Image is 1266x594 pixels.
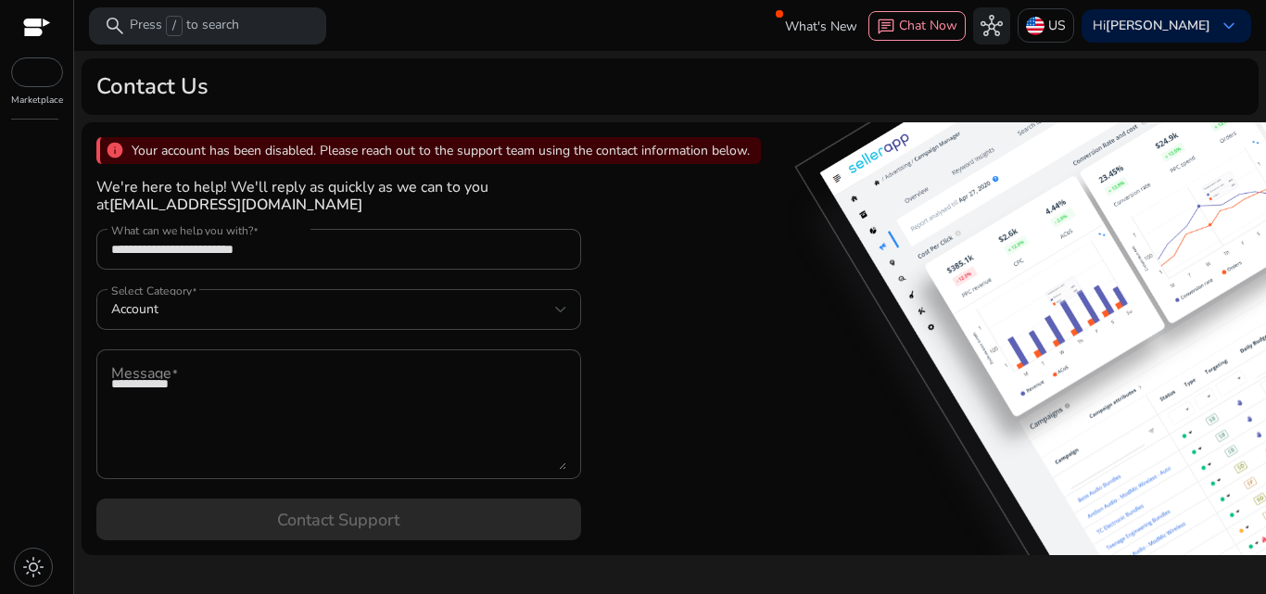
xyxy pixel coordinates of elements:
[96,73,209,100] h2: Contact Us
[130,16,239,36] p: Press to search
[877,18,895,36] span: chat
[785,10,857,43] span: What's New
[132,141,750,160] p: Your account has been disabled. Please reach out to the support team using the contact informatio...
[899,17,957,34] span: Chat Now
[1048,9,1066,42] p: US
[1218,15,1240,37] span: keyboard_arrow_down
[166,16,183,36] span: /
[111,223,253,239] mat-label: What can we help you with?
[973,7,1010,44] button: hub
[1093,19,1210,32] p: Hi
[1106,17,1210,34] b: [PERSON_NAME]
[981,15,1003,37] span: hub
[96,179,581,214] h4: We're here to help! We'll reply as quickly as we can to you at
[22,556,44,578] span: light_mode
[868,11,966,41] button: chatChat Now
[111,300,158,318] span: Account
[109,195,362,215] b: [EMAIL_ADDRESS][DOMAIN_NAME]
[111,284,192,299] mat-label: Select Category
[11,94,63,107] p: Marketplace
[104,15,126,37] span: search
[106,141,124,159] span: info
[1026,17,1044,35] img: us.svg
